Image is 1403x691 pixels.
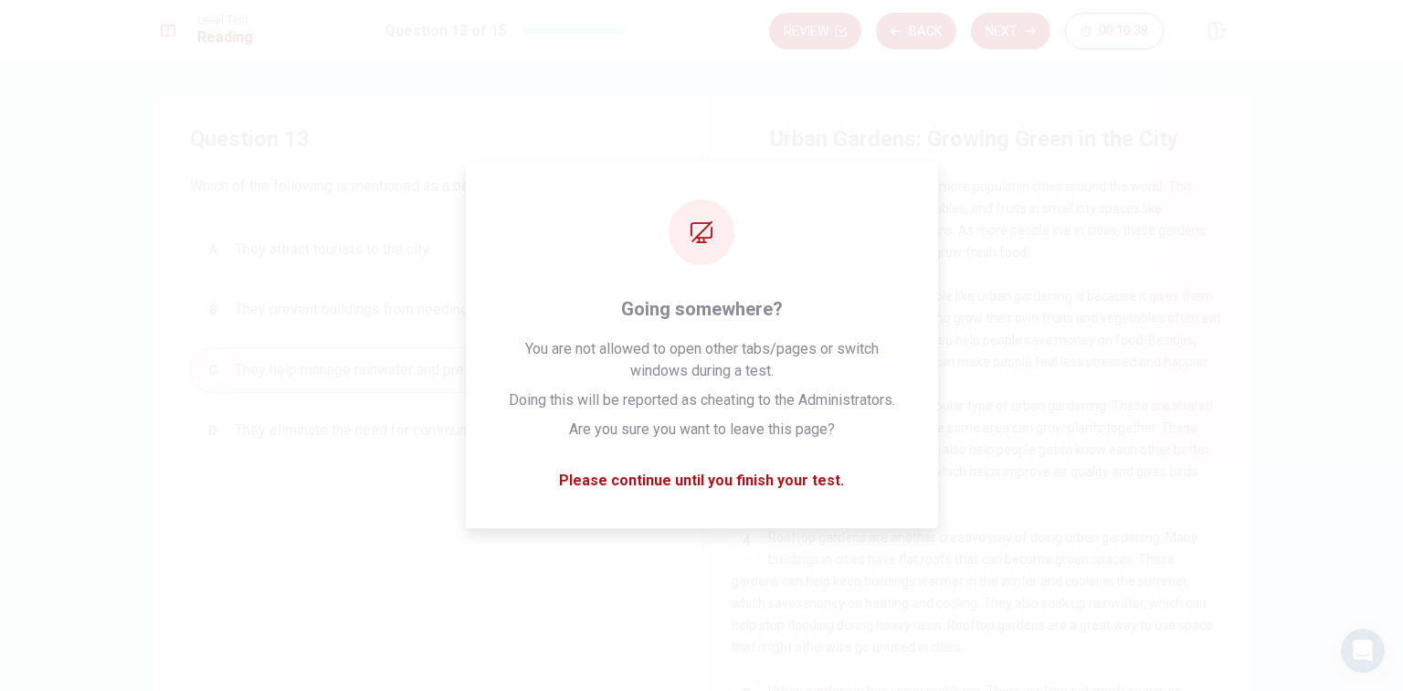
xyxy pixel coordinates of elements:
[1341,629,1385,673] div: Open Intercom Messenger
[190,347,665,393] button: CThey help manage rainwater and prevent flooding.
[770,124,1178,154] h4: Urban Gardens: Growing Green in the City
[732,285,761,314] div: 2
[235,299,520,321] span: They prevent buildings from needing repairs.
[732,530,1213,654] span: Rooftop gardens are another creative way of doing urban gardening. Many buildings in cities have ...
[190,124,665,154] h4: Question 13
[190,408,665,453] button: DThey eliminate the need for community gardens.
[1065,13,1164,49] button: 00:10:38
[732,399,1213,501] span: Community gardens are a popular type of urban gardening. These are shared spaces where people fro...
[385,20,507,42] h1: Question 13 of 15
[198,295,227,324] div: B
[876,13,956,49] button: Back
[235,239,431,260] span: They attract tourists to the city.
[197,14,253,27] span: Level Test
[732,526,761,556] div: 4
[235,420,541,441] span: They eliminate the need for community gardens.
[971,13,1050,49] button: Next
[732,395,761,424] div: 3
[1099,24,1148,38] span: 00:10:38
[190,287,665,333] button: BThey prevent buildings from needing repairs.
[198,235,227,264] div: A
[197,27,253,48] h1: Reading
[198,356,227,385] div: C
[190,227,665,272] button: AThey attract tourists to the city.
[235,359,550,381] span: They help manage rainwater and prevent flooding.
[198,416,227,445] div: D
[732,289,1221,369] span: One of the main reasons people like urban gardening is because it gives them fresh, healthy food....
[769,13,861,49] button: Review
[732,179,1206,260] span: Urban gardening is becoming more popular in cities around the world. This means growing plants, v...
[190,175,665,197] span: Which of the following is mentioned as a benefit of rooftop gardens?
[732,175,761,205] div: 1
